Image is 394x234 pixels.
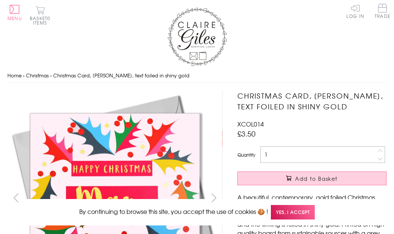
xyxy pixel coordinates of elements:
nav: breadcrumbs [7,68,387,83]
img: Claire Giles Greetings Cards [167,7,227,66]
span: › [50,72,52,79]
span: XCOL014 [237,119,264,128]
span: 0 items [33,15,50,26]
h1: Christmas Card, [PERSON_NAME], text foiled in shiny gold [237,90,387,112]
span: Trade [375,4,390,18]
span: Yes, I accept [271,205,315,219]
button: prev [7,189,24,206]
button: Menu [7,5,22,20]
a: Christmas [26,72,49,79]
button: Add to Basket [237,172,387,185]
button: Basket0 items [30,6,50,25]
span: Christmas Card, [PERSON_NAME], text foiled in shiny gold [53,72,189,79]
span: £3.50 [237,128,256,139]
span: Menu [7,15,22,22]
a: Log In [346,4,364,18]
span: › [23,72,25,79]
label: Quantity [237,151,255,158]
span: Add to Basket [295,175,337,182]
a: Home [7,72,22,79]
button: next [206,189,222,206]
a: Trade [375,4,390,20]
